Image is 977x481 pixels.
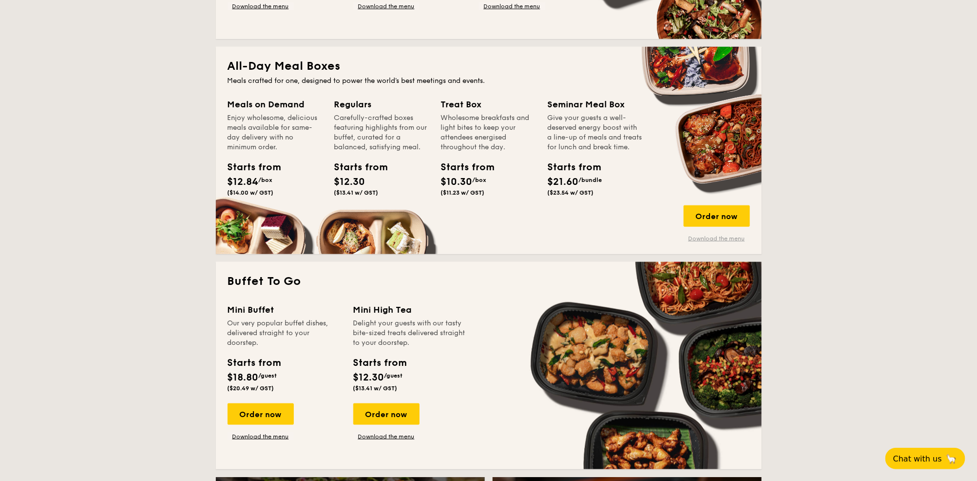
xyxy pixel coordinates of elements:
span: Chat with us [893,454,942,463]
div: Seminar Meal Box [548,98,643,111]
div: Starts from [441,160,485,175]
div: Order now [684,205,750,227]
h2: Buffet To Go [228,274,750,289]
span: ($13.41 w/ GST) [353,385,398,392]
span: 🦙 [946,453,958,464]
div: Enjoy wholesome, delicious meals available for same-day delivery with no minimum order. [228,113,323,152]
a: Download the menu [228,433,294,441]
span: $12.30 [353,372,384,383]
span: /box [473,177,487,183]
div: Meals on Demand [228,98,323,111]
div: Give your guests a well-deserved energy boost with a line-up of meals and treats for lunch and br... [548,113,643,152]
span: ($20.49 w/ GST) [228,385,274,392]
div: Mini High Tea [353,303,467,317]
div: Regulars [334,98,429,111]
h2: All-Day Meal Boxes [228,59,750,74]
div: Wholesome breakfasts and light bites to keep your attendees energised throughout the day. [441,113,536,152]
div: Treat Box [441,98,536,111]
span: ($23.54 w/ GST) [548,189,594,196]
div: Delight your guests with our tasty bite-sized treats delivered straight to your doorstep. [353,319,467,348]
div: Starts from [228,160,271,175]
div: Starts from [334,160,378,175]
div: Our very popular buffet dishes, delivered straight to your doorstep. [228,319,342,348]
div: Starts from [548,160,592,175]
div: Starts from [228,356,281,370]
a: Download the menu [479,2,545,10]
a: Download the menu [228,2,294,10]
div: Meals crafted for one, designed to power the world's best meetings and events. [228,76,750,86]
a: Download the menu [353,433,420,441]
span: $21.60 [548,176,579,188]
button: Chat with us🦙 [885,448,965,469]
span: $12.84 [228,176,259,188]
div: Order now [228,403,294,425]
span: $12.30 [334,176,365,188]
span: ($14.00 w/ GST) [228,189,274,196]
div: Carefully-crafted boxes featuring highlights from our buffet, curated for a balanced, satisfying ... [334,113,429,152]
span: /guest [259,372,277,379]
div: Order now [353,403,420,425]
span: /guest [384,372,403,379]
div: Mini Buffet [228,303,342,317]
span: /bundle [579,177,602,183]
div: Starts from [353,356,406,370]
span: ($13.41 w/ GST) [334,189,379,196]
a: Download the menu [353,2,420,10]
span: $18.80 [228,372,259,383]
a: Download the menu [684,235,750,242]
span: ($11.23 w/ GST) [441,189,485,196]
span: /box [259,177,273,183]
span: $10.30 [441,176,473,188]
